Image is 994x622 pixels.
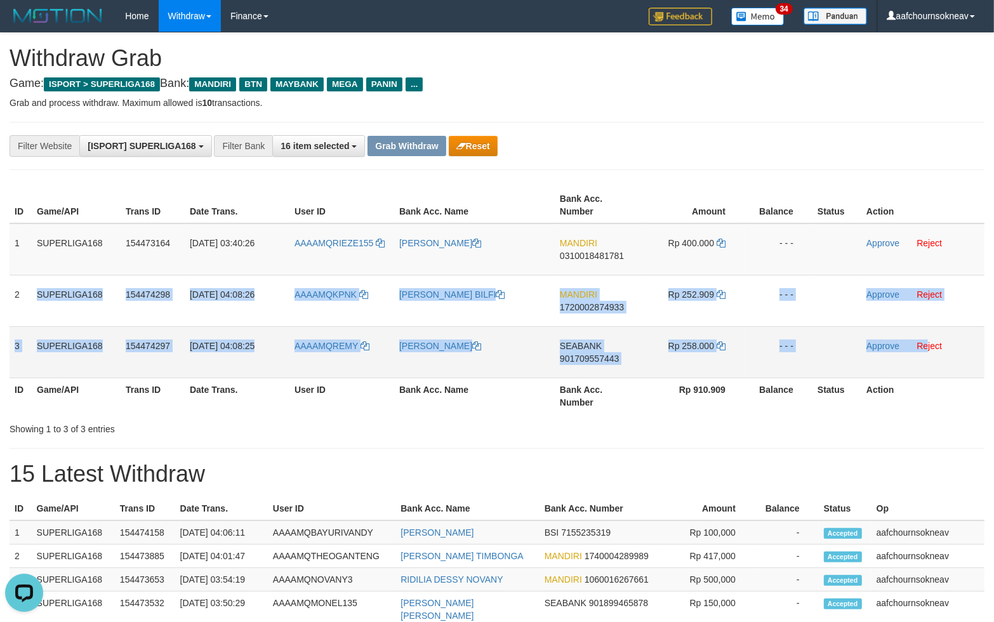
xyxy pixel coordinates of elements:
[642,187,745,223] th: Amount
[10,378,32,414] th: ID
[10,135,79,157] div: Filter Website
[745,275,812,326] td: - - -
[717,289,726,300] a: Copy 252909 to clipboard
[10,6,106,25] img: MOTION_logo.png
[32,223,121,275] td: SUPERLIGA168
[268,520,396,545] td: AAAAMQBAYURIVANDY
[560,341,602,351] span: SEABANK
[32,326,121,378] td: SUPERLIGA168
[560,354,619,364] span: Copy 901709557443 to clipboard
[755,545,819,568] td: -
[366,77,402,91] span: PANIN
[10,275,32,326] td: 2
[175,497,268,520] th: Date Trans.
[861,378,984,414] th: Action
[268,497,396,520] th: User ID
[401,598,474,621] a: [PERSON_NAME] [PERSON_NAME]
[555,187,642,223] th: Bank Acc. Number
[10,46,984,71] h1: Withdraw Grab
[745,378,812,414] th: Balance
[368,136,446,156] button: Grab Withdraw
[327,77,363,91] span: MEGA
[126,289,170,300] span: 154474298
[10,497,32,520] th: ID
[281,141,349,151] span: 16 item selected
[449,136,498,156] button: Reset
[10,520,32,545] td: 1
[871,520,984,545] td: aafchournsokneav
[394,378,555,414] th: Bank Acc. Name
[717,341,726,351] a: Copy 258000 to clipboard
[401,574,503,585] a: RIDILIA DESSY NOVANY
[190,238,255,248] span: [DATE] 03:40:26
[10,223,32,275] td: 1
[917,289,942,300] a: Reject
[10,568,32,592] td: 3
[121,187,185,223] th: Trans ID
[10,96,984,109] p: Grab and process withdraw. Maximum allowed is transactions.
[121,378,185,414] th: Trans ID
[545,598,586,608] span: SEABANK
[10,187,32,223] th: ID
[866,238,899,248] a: Approve
[10,326,32,378] td: 3
[175,520,268,545] td: [DATE] 04:06:11
[661,497,755,520] th: Amount
[745,223,812,275] td: - - -
[289,187,394,223] th: User ID
[126,238,170,248] span: 154473164
[32,275,121,326] td: SUPERLIGA168
[585,551,649,561] span: Copy 1740004289989 to clipboard
[545,527,559,538] span: BSI
[395,497,539,520] th: Bank Acc. Name
[406,77,423,91] span: ...
[175,568,268,592] td: [DATE] 03:54:19
[175,545,268,568] td: [DATE] 04:01:47
[202,98,212,108] strong: 10
[824,528,862,539] span: Accepted
[804,8,867,25] img: panduan.png
[745,326,812,378] td: - - -
[540,497,661,520] th: Bank Acc. Number
[115,568,175,592] td: 154473653
[115,497,175,520] th: Trans ID
[5,5,43,43] button: Open LiveChat chat widget
[812,378,861,414] th: Status
[755,520,819,545] td: -
[661,520,755,545] td: Rp 100,000
[32,187,121,223] th: Game/API
[10,461,984,487] h1: 15 Latest Withdraw
[866,341,899,351] a: Approve
[268,545,396,568] td: AAAAMQTHEOGANTENG
[32,545,115,568] td: SUPERLIGA168
[560,251,624,261] span: Copy 0310018481781 to clipboard
[189,77,236,91] span: MANDIRI
[871,568,984,592] td: aafchournsokneav
[585,574,649,585] span: Copy 1060016267661 to clipboard
[649,8,712,25] img: Feedback.jpg
[10,77,984,90] h4: Game: Bank:
[668,238,714,248] span: Rp 400.000
[190,289,255,300] span: [DATE] 04:08:26
[79,135,211,157] button: [ISPORT] SUPERLIGA168
[545,574,582,585] span: MANDIRI
[668,341,714,351] span: Rp 258.000
[32,520,115,545] td: SUPERLIGA168
[776,3,793,15] span: 34
[824,575,862,586] span: Accepted
[401,527,474,538] a: [PERSON_NAME]
[32,378,121,414] th: Game/API
[661,545,755,568] td: Rp 417,000
[668,289,714,300] span: Rp 252.909
[745,187,812,223] th: Balance
[866,289,899,300] a: Approve
[731,8,785,25] img: Button%20Memo.svg
[185,378,289,414] th: Date Trans.
[32,497,115,520] th: Game/API
[115,520,175,545] td: 154474158
[190,341,255,351] span: [DATE] 04:08:25
[295,289,368,300] a: AAAAMQKPNK
[560,302,624,312] span: Copy 1720002874933 to clipboard
[399,341,481,351] a: [PERSON_NAME]
[755,497,819,520] th: Balance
